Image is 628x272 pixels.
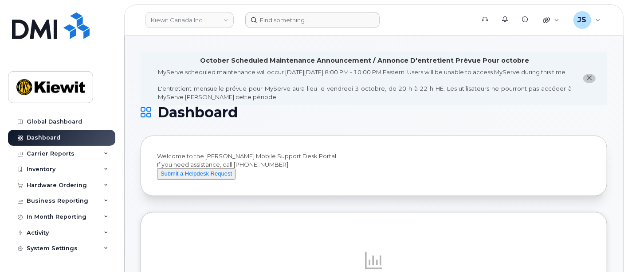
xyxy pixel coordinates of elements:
div: Welcome to the [PERSON_NAME] Mobile Support Desk Portal If you need assistance, call [PHONE_NUMBER]. [157,152,591,180]
button: Submit a Helpdesk Request [157,168,235,180]
button: close notification [583,74,596,83]
span: Dashboard [157,106,238,119]
div: MyServe scheduled maintenance will occur [DATE][DATE] 8:00 PM - 10:00 PM Eastern. Users will be u... [158,68,572,101]
iframe: Messenger Launcher [589,233,621,265]
a: Submit a Helpdesk Request [157,170,235,177]
div: October Scheduled Maintenance Announcement / Annonce D'entretient Prévue Pour octobre [200,56,530,65]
